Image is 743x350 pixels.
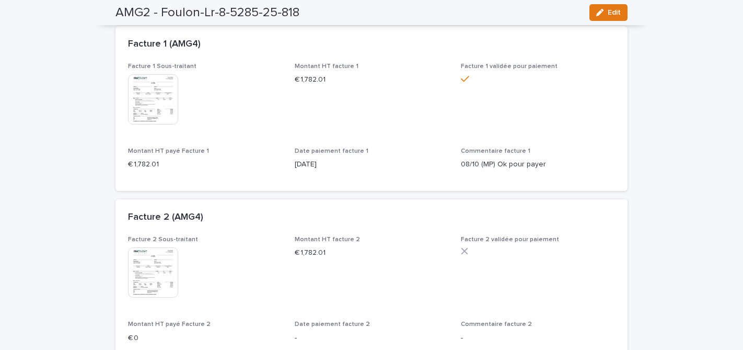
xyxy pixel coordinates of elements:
span: Facture 1 Sous-traitant [128,63,196,70]
p: € 1,782.01 [128,159,282,170]
p: - [461,333,615,344]
h2: Facture 2 (AMG4) [128,212,203,223]
p: [DATE] [295,159,449,170]
span: Facture 2 validée pour paiement [461,236,559,243]
p: € 1,782.01 [295,247,449,258]
span: Montant HT payé Facture 2 [128,321,211,328]
span: Edit [608,9,621,16]
p: 08/10 (MP) Ok pour payer [461,159,615,170]
span: Montant HT payé Facture 1 [128,148,209,154]
p: - [295,333,449,344]
p: € 0 [128,333,282,344]
span: Montant HT facture 2 [295,236,360,243]
p: € 1,782.01 [295,74,449,85]
h2: AMG2 - Foulon-Lr-8-5285-25-818 [115,5,299,20]
span: Montant HT facture 1 [295,63,358,70]
h2: Facture 1 (AMG4) [128,39,201,50]
span: Facture 2 Sous-traitant [128,236,198,243]
span: Date paiement facture 1 [295,148,368,154]
button: Edit [589,4,628,21]
span: Commentaire facture 2 [461,321,532,328]
span: Date paiement facture 2 [295,321,370,328]
span: Facture 1 validée pour paiement [461,63,558,70]
span: Commentaire facture 1 [461,148,530,154]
